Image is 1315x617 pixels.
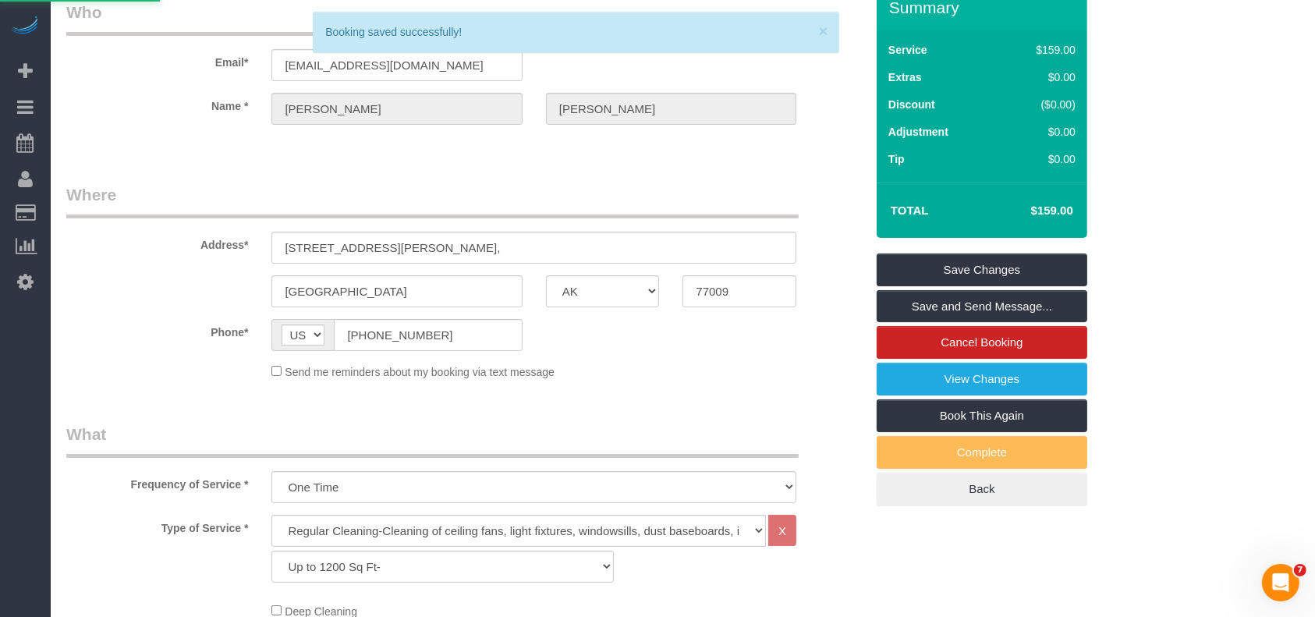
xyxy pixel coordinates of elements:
[877,399,1087,432] a: Book This Again
[271,49,522,81] input: Email*
[1003,124,1076,140] div: $0.00
[888,42,927,58] label: Service
[1294,564,1306,576] span: 7
[546,93,796,125] input: Last Name*
[271,275,522,307] input: City*
[891,204,929,217] strong: Total
[325,24,826,40] div: Booking saved successfully!
[55,471,260,492] label: Frequency of Service *
[877,254,1087,286] a: Save Changes
[888,69,922,85] label: Extras
[55,319,260,340] label: Phone*
[1003,97,1076,112] div: ($0.00)
[55,232,260,253] label: Address*
[1003,42,1076,58] div: $159.00
[66,423,799,458] legend: What
[55,49,260,70] label: Email*
[888,151,905,167] label: Tip
[271,93,522,125] input: First Name*
[888,124,948,140] label: Adjustment
[1003,151,1076,167] div: $0.00
[818,23,828,39] button: ×
[9,16,41,37] img: Automaid Logo
[55,93,260,114] label: Name *
[877,473,1087,505] a: Back
[66,1,799,36] legend: Who
[1003,69,1076,85] div: $0.00
[984,204,1073,218] h4: $159.00
[1262,564,1299,601] iframe: Intercom live chat
[66,183,799,218] legend: Where
[877,363,1087,395] a: View Changes
[682,275,796,307] input: Zip Code*
[334,319,522,351] input: Phone*
[285,366,555,378] span: Send me reminders about my booking via text message
[877,290,1087,323] a: Save and Send Message...
[888,97,935,112] label: Discount
[55,515,260,536] label: Type of Service *
[877,326,1087,359] a: Cancel Booking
